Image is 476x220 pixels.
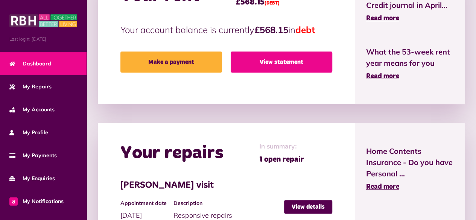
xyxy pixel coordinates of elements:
a: View details [284,200,332,214]
h4: Appointment date [120,200,170,206]
span: (DEBT) [265,1,280,6]
span: In summary: [259,142,304,152]
h2: Your repairs [120,143,224,164]
strong: £568.15 [254,24,288,35]
a: Make a payment [120,52,222,73]
span: debt [295,24,315,35]
a: What the 53-week rent year means for you Read more [366,46,454,82]
span: Read more [366,15,399,22]
a: View statement [231,52,332,73]
p: Your account balance is currently in [120,23,332,36]
span: My Notifications [9,197,64,205]
span: My Enquiries [9,174,55,182]
h3: [PERSON_NAME] visit [120,180,332,191]
span: Read more [366,73,399,80]
a: Home Contents Insurance - Do you have Personal ... Read more [366,146,454,192]
span: My Profile [9,129,48,137]
span: Home Contents Insurance - Do you have Personal ... [366,146,454,179]
span: 8 [9,197,18,205]
span: What the 53-week rent year means for you [366,46,454,69]
span: Dashboard [9,60,51,68]
img: MyRBH [9,13,77,28]
span: My Accounts [9,106,55,114]
span: 1 open repair [259,154,304,165]
span: My Repairs [9,83,52,91]
span: Last login: [DATE] [9,36,77,42]
span: My Payments [9,152,57,159]
h4: Description [173,200,280,206]
span: Read more [366,184,399,190]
